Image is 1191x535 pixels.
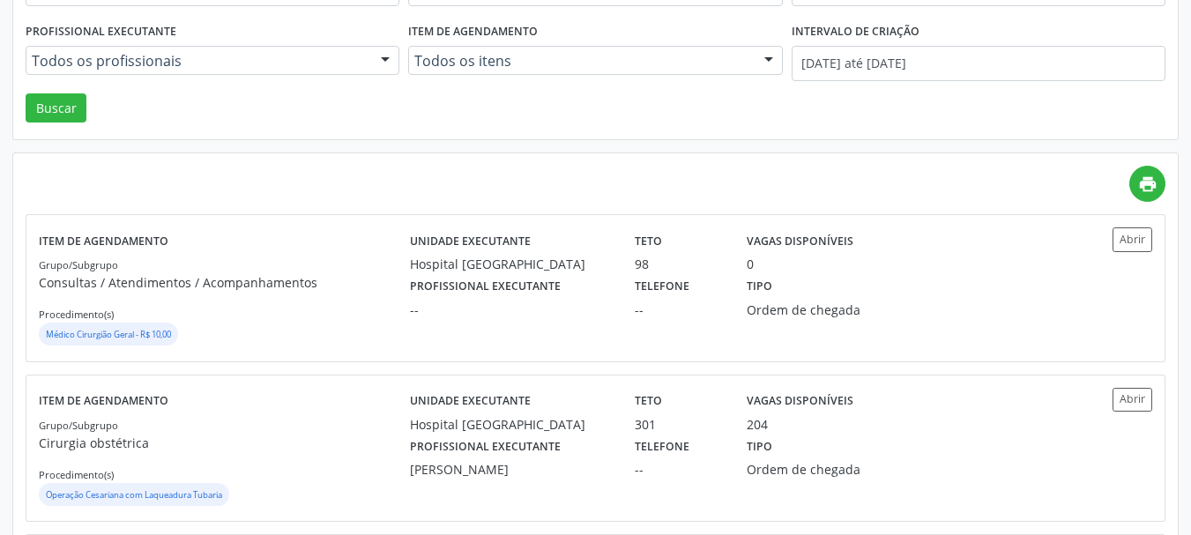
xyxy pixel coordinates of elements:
div: Hospital [GEOGRAPHIC_DATA] [410,255,610,273]
small: Operação Cesariana com Laqueadura Tubaria [46,489,222,501]
label: Teto [635,227,662,255]
div: -- [635,301,722,319]
small: Grupo/Subgrupo [39,258,118,271]
a: print [1129,166,1165,202]
small: Grupo/Subgrupo [39,419,118,432]
label: Tipo [747,434,772,461]
label: Intervalo de criação [792,19,919,46]
label: Teto [635,388,662,415]
small: Procedimento(s) [39,468,114,481]
label: Profissional executante [410,273,561,301]
p: Cirurgia obstétrica [39,434,410,452]
span: Todos os itens [414,52,746,70]
button: Abrir [1113,227,1152,251]
span: Todos os profissionais [32,52,363,70]
label: Unidade executante [410,227,531,255]
div: 204 [747,415,768,434]
label: Telefone [635,273,689,301]
label: Vagas disponíveis [747,227,853,255]
label: Item de agendamento [39,388,168,415]
small: Procedimento(s) [39,308,114,321]
button: Abrir [1113,388,1152,412]
div: -- [410,301,610,319]
label: Telefone [635,434,689,461]
label: Item de agendamento [39,227,168,255]
label: Unidade executante [410,388,531,415]
label: Profissional executante [26,19,176,46]
label: Profissional executante [410,434,561,461]
div: -- [635,460,722,479]
div: 301 [635,415,722,434]
label: Vagas disponíveis [747,388,853,415]
div: Hospital [GEOGRAPHIC_DATA] [410,415,610,434]
p: Consultas / Atendimentos / Acompanhamentos [39,273,410,292]
i: print [1138,175,1158,194]
div: 98 [635,255,722,273]
label: Item de agendamento [408,19,538,46]
div: 0 [747,255,754,273]
div: [PERSON_NAME] [410,460,610,479]
button: Buscar [26,93,86,123]
label: Tipo [747,273,772,301]
small: Médico Cirurgião Geral - R$ 10,00 [46,329,171,340]
div: Ordem de chegada [747,301,890,319]
input: Selecione um intervalo [792,46,1165,81]
div: Ordem de chegada [747,460,890,479]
